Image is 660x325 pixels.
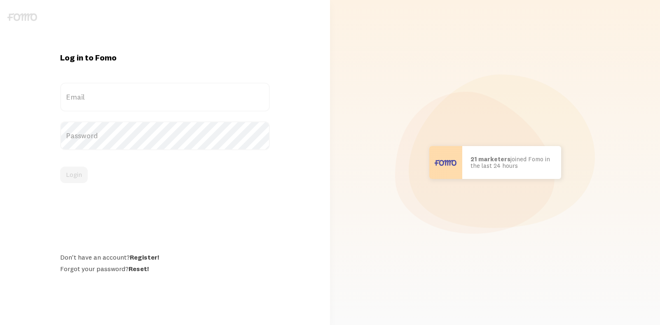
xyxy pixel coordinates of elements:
b: 21 marketers [470,155,510,163]
img: fomo-logo-gray-b99e0e8ada9f9040e2984d0d95b3b12da0074ffd48d1e5cb62ac37fc77b0b268.svg [7,13,37,21]
a: Register! [130,253,159,261]
img: User avatar [429,146,462,179]
label: Password [60,121,270,150]
label: Email [60,83,270,111]
div: Forgot your password? [60,265,270,273]
p: joined Fomo in the last 24 hours [470,156,553,169]
div: Don't have an account? [60,253,270,261]
a: Reset! [129,265,149,273]
h1: Log in to Fomo [60,52,270,63]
